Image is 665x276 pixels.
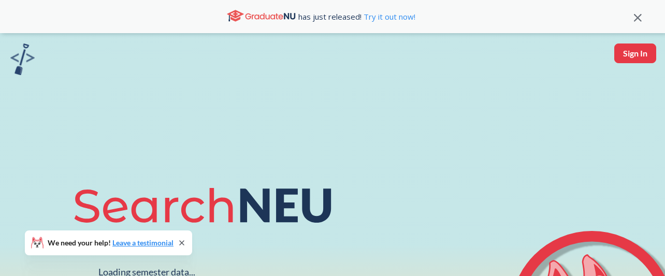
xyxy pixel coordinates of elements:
a: Try it out now! [362,11,415,22]
a: sandbox logo [10,43,35,78]
button: Sign In [614,43,656,63]
span: has just released! [298,11,415,22]
span: We need your help! [48,239,174,246]
img: sandbox logo [10,43,35,75]
a: Leave a testimonial [112,238,174,247]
